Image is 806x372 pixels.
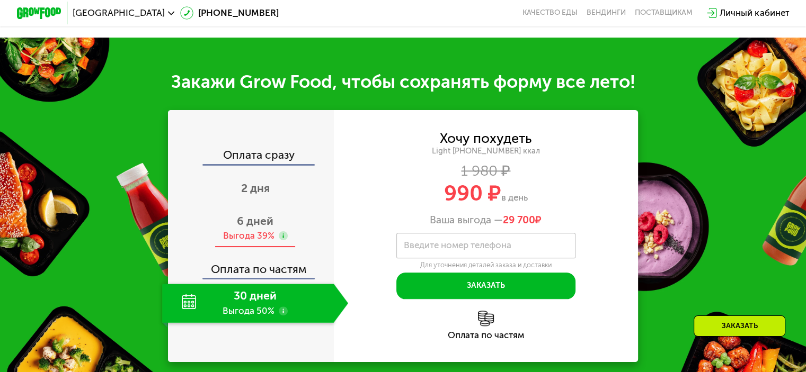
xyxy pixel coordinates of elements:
div: Личный кабинет [720,6,789,20]
span: [GEOGRAPHIC_DATA] [73,8,165,17]
div: Для уточнения деталей заказа и доставки [396,261,575,269]
div: Оплата по частям [334,331,639,340]
span: ₽ [503,214,542,226]
span: 29 700 [503,214,535,226]
a: Вендинги [587,8,626,17]
label: Введите номер телефона [404,242,511,249]
div: поставщикам [635,8,693,17]
span: 2 дня [241,182,270,195]
div: Ваша выгода — [334,214,639,226]
span: 990 ₽ [444,180,501,206]
div: Оплата сразу [169,149,334,164]
div: Заказать [694,315,785,337]
img: l6xcnZfty9opOoJh.png [478,311,494,326]
div: Хочу похудеть [440,132,532,144]
div: Оплата по частям [169,252,334,278]
a: [PHONE_NUMBER] [180,6,279,20]
span: 6 дней [237,214,273,228]
span: в день [501,192,528,203]
div: Light [PHONE_NUMBER] ккал [334,146,639,156]
div: Выгода 39% [223,230,274,242]
button: Заказать [396,273,575,300]
div: 1 980 ₽ [334,165,639,177]
a: Качество еды [522,8,578,17]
